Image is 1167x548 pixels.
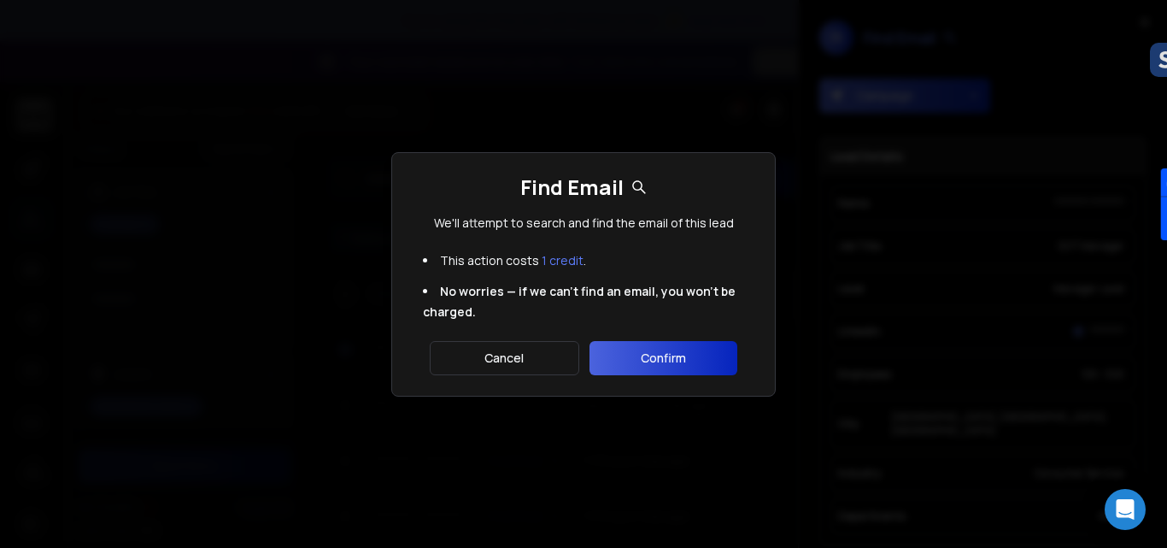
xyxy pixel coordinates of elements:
[1105,489,1146,530] div: Open Intercom Messenger
[413,276,754,327] li: No worries — if we can't find an email, you won't be charged.
[413,245,754,276] li: This action costs .
[542,252,583,268] span: 1 credit
[430,341,579,375] button: Cancel
[434,215,734,232] p: We'll attempt to search and find the email of this lead
[589,341,737,375] button: Confirm
[520,174,648,201] h1: Find Email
